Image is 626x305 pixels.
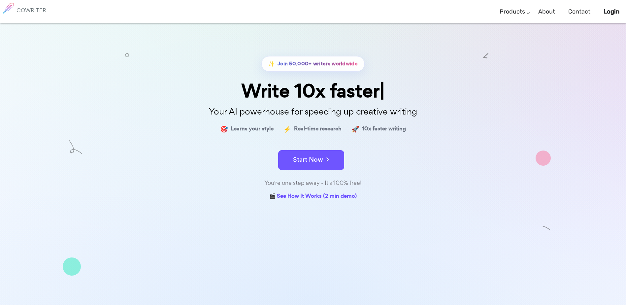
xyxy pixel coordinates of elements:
[69,140,82,154] img: shape
[500,2,525,21] a: Products
[63,257,81,276] img: shape
[278,59,358,69] span: Join 50,000+ writers worldwide
[351,124,359,134] span: 🚀
[148,82,478,100] div: Write 10x faster
[148,178,478,188] div: You're one step away - It's 100% free!
[362,124,406,134] span: 10x faster writing
[148,105,478,119] p: Your AI powerhouse for speeding up creative writing
[278,150,344,170] button: Start Now
[568,2,590,21] a: Contact
[125,53,129,57] img: shape
[283,124,291,134] span: ⚡
[268,59,275,69] span: ✨
[220,124,228,134] span: 🎯
[483,53,488,58] img: shape
[16,7,46,13] h6: COWRITER
[543,224,551,232] img: shape
[538,2,555,21] a: About
[536,151,551,166] img: shape
[604,8,619,15] b: Login
[604,2,619,21] a: Login
[294,124,342,134] span: Real-time research
[231,124,274,134] span: Learns your style
[269,191,357,202] a: 🎬 See How It Works (2 min demo)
